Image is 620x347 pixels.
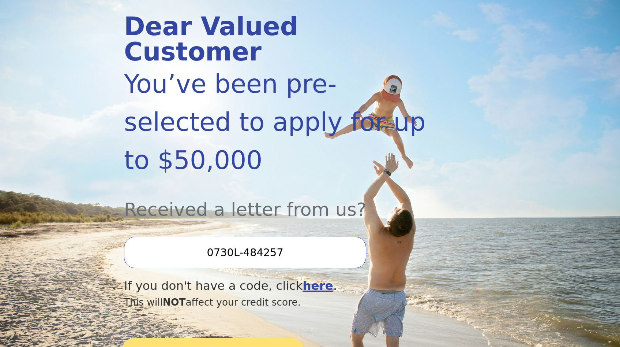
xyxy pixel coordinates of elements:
[124,14,440,65] div: Dear Valued Customer
[124,237,366,268] input: Enter your Offer Code:
[303,279,333,293] a: here
[124,65,440,179] div: You’ve been pre-selected to apply for up to $50,000
[124,277,440,295] div: If you don't have a code, click .
[124,179,440,224] div: Received a letter from us?
[163,296,186,308] span: NOT
[124,295,440,310] div: This will affect your credit score.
